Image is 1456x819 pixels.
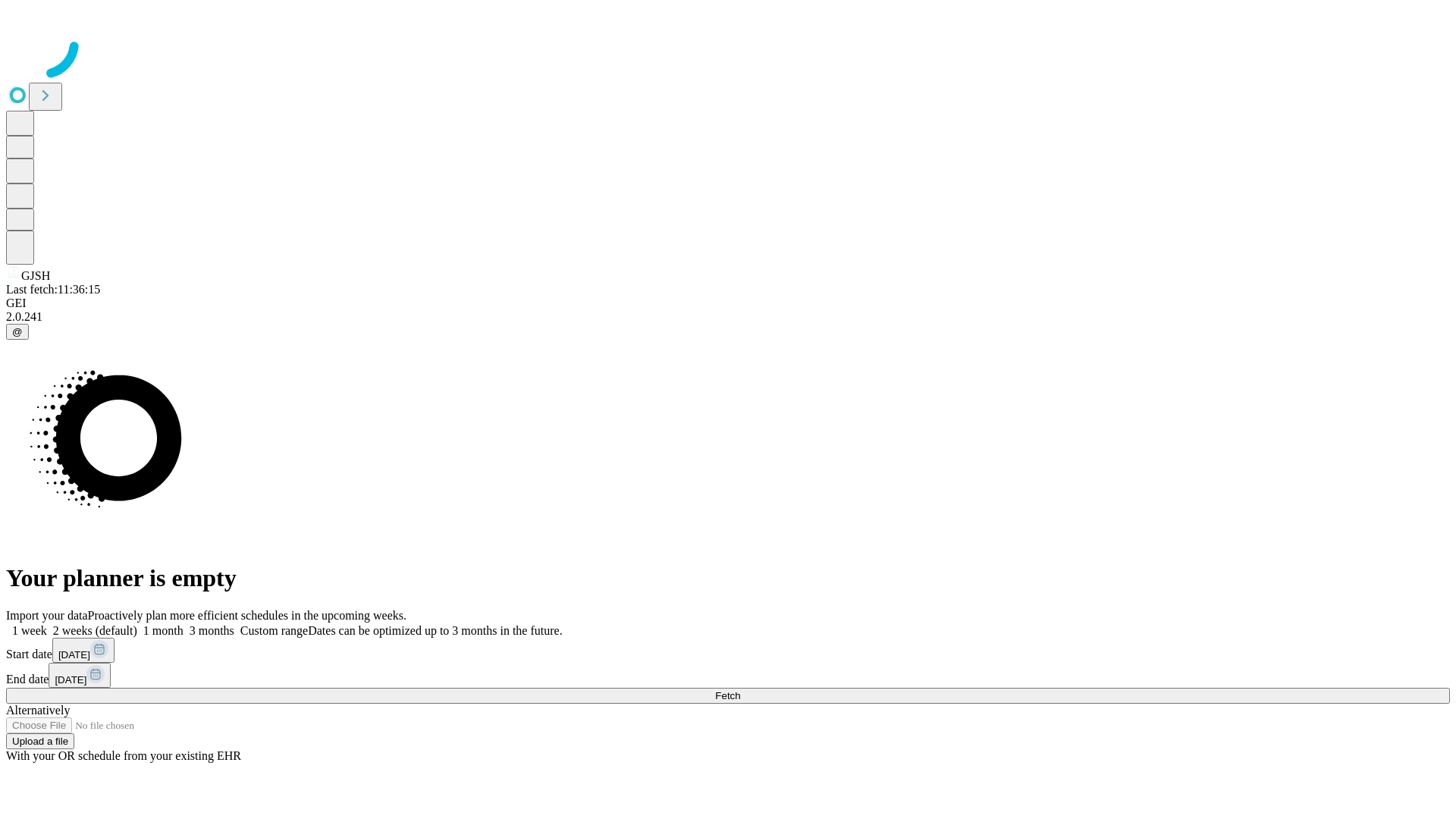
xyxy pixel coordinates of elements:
[240,624,308,637] span: Custom range
[6,564,1450,592] h1: Your planner is empty
[6,297,1450,310] div: GEI
[21,269,50,282] span: GJSH
[6,310,1450,324] div: 2.0.241
[6,638,1450,663] div: Start date
[6,663,1450,688] div: End date
[715,690,740,701] span: Fetch
[6,688,1450,704] button: Fetch
[190,624,234,637] span: 3 months
[49,663,111,688] button: [DATE]
[6,749,241,762] span: With your OR schedule from your existing EHR
[12,326,23,337] span: @
[55,674,86,686] span: [DATE]
[6,733,74,749] button: Upload a file
[6,609,88,622] span: Import your data
[53,624,137,637] span: 2 weeks (default)
[88,609,406,622] span: Proactively plan more efficient schedules in the upcoming weeks.
[52,638,115,663] button: [DATE]
[308,624,562,637] span: Dates can be optimized up to 3 months in the future.
[58,649,90,661] span: [DATE]
[6,704,70,717] span: Alternatively
[143,624,184,637] span: 1 month
[12,624,47,637] span: 1 week
[6,283,100,296] span: Last fetch: 11:36:15
[6,324,29,340] button: @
